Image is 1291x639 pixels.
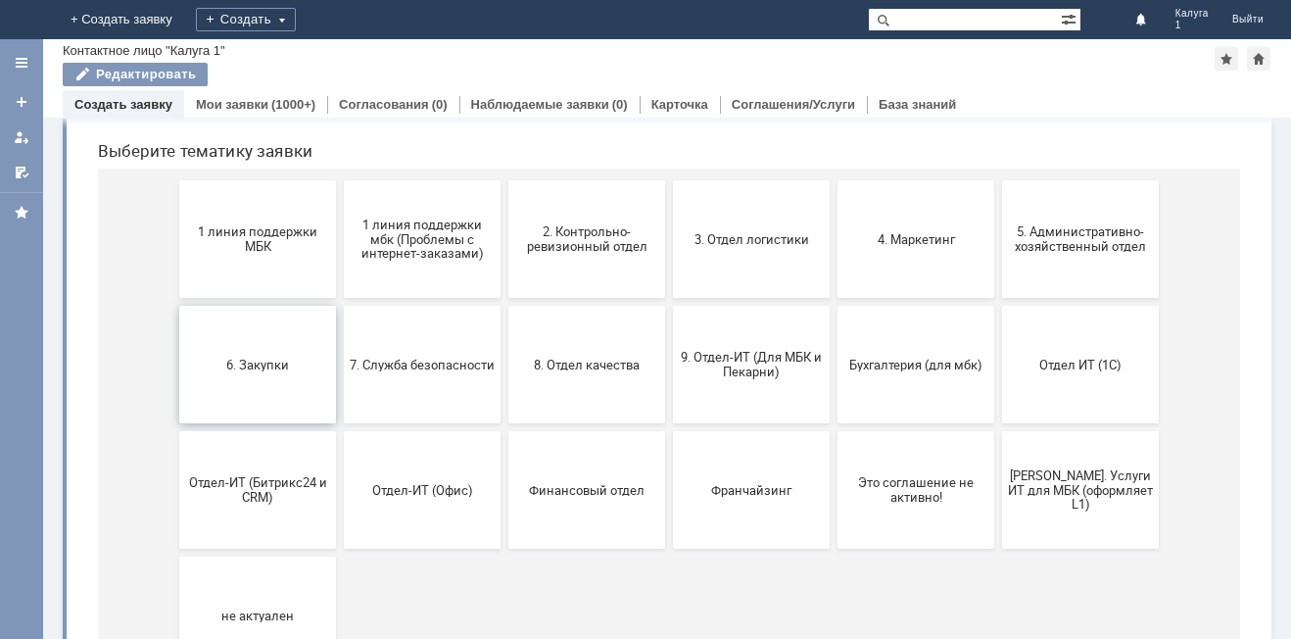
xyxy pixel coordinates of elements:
img: logo [24,12,39,27]
button: 4. Маркетинг [755,235,912,353]
a: Карточка [651,97,708,112]
span: Калуга [1175,8,1209,20]
button: 1 линия поддержки МБК [97,235,254,353]
header: Выберите тематику заявки [16,196,1158,216]
button: Отдел-ИТ (Офис) [262,486,418,604]
span: 1 [1175,20,1209,31]
span: 3. Отдел логистики [597,286,741,301]
button: [PERSON_NAME]. Услуги ИТ для МБК (оформляет L1) [920,486,1076,604]
div: (1000+) [271,97,315,112]
span: 7. Служба безопасности [267,412,412,426]
span: 5. Административно-хозяйственный отдел [926,279,1071,309]
button: Отдел-ИТ (Битрикс24 и CRM) [97,486,254,604]
div: Создать [212,8,311,31]
a: Создать заявку [74,97,172,112]
div: Сделать домашней страницей [1247,47,1270,71]
span: Бухгалтерия (для мбк) [761,412,906,426]
div: Контактное лицо "Калуга 1" [63,43,225,58]
div: (0) [432,97,448,112]
a: Наблюдаемые заявки [471,97,609,112]
a: Создать заявку [6,86,37,118]
button: 1 линия поддержки мбк (Проблемы с интернет-заказами) [262,235,418,353]
span: Это соглашение не активно! [761,530,906,560]
button: Финансовый отдел [426,486,583,604]
span: [PERSON_NAME]. Услуги ИТ для МБК (оформляет L1) [926,522,1071,566]
button: Это соглашение не активно! [755,486,912,604]
button: Бухгалтерия (для мбк) [755,361,912,478]
span: 2. Контрольно-ревизионный отдел [432,279,577,309]
label: Воспользуйтесь поиском [391,48,783,68]
span: 6. Закупки [103,412,248,426]
span: Отдел ИТ (1С) [926,412,1071,426]
span: 8. Отдел качества [432,412,577,426]
span: Отдел-ИТ (Офис) [267,537,412,552]
button: 9. Отдел-ИТ (Для МБК и Пекарни) [591,361,747,478]
a: Мои согласования [6,157,37,188]
div: Добавить в избранное [1215,47,1238,71]
span: 9. Отдел-ИТ (Для МБК и Пекарни) [597,405,741,434]
span: 4. Маркетинг [761,286,906,301]
button: Франчайзинг [591,486,747,604]
span: Финансовый отдел [432,537,577,552]
button: 6. Закупки [97,361,254,478]
input: Например, почта или справка [391,87,783,123]
a: Перейти на домашнюю страницу [24,12,39,27]
a: Мои заявки [6,122,37,153]
span: 1 линия поддержки мбк (Проблемы с интернет-заказами) [267,271,412,316]
button: 8. Отдел качества [426,361,583,478]
span: Расширенный поиск [1061,9,1080,27]
a: Согласования [339,97,429,112]
span: 1 линия поддержки МБК [103,279,248,309]
span: Франчайзинг [597,537,741,552]
button: 2. Контрольно-ревизионный отдел [426,235,583,353]
a: Соглашения/Услуги [732,97,855,112]
div: (0) [612,97,628,112]
button: 3. Отдел логистики [591,235,747,353]
button: 5. Административно-хозяйственный отдел [920,235,1076,353]
button: Отдел ИТ (1С) [920,361,1076,478]
a: База знаний [879,97,956,112]
button: 7. Служба безопасности [262,361,418,478]
a: Мои заявки [196,97,268,112]
span: Отдел-ИТ (Битрикс24 и CRM) [103,530,248,560]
